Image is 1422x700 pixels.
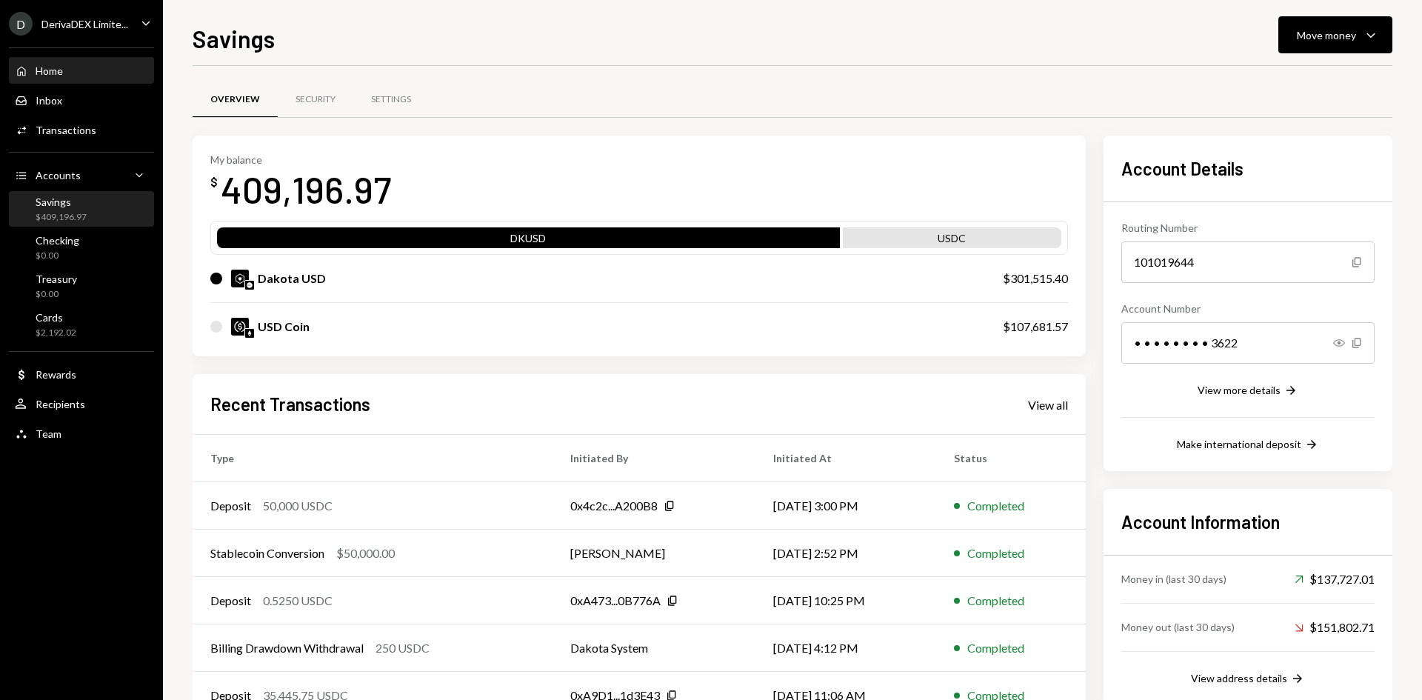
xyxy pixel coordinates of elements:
[9,420,154,447] a: Team
[371,93,411,106] div: Settings
[36,288,77,301] div: $0.00
[1191,672,1287,684] div: View address details
[755,624,936,672] td: [DATE] 4:12 PM
[263,592,333,610] div: 0.5250 USDC
[1121,301,1375,316] div: Account Number
[967,497,1024,515] div: Completed
[1121,571,1226,587] div: Money in (last 30 days)
[210,392,370,416] h2: Recent Transactions
[210,175,218,190] div: $
[9,87,154,113] a: Inbox
[967,592,1024,610] div: Completed
[755,530,936,577] td: [DATE] 2:52 PM
[1191,671,1305,687] button: View address details
[353,81,429,119] a: Settings
[9,12,33,36] div: D
[36,211,87,224] div: $409,196.97
[570,497,658,515] div: 0x4c2c...A200B8
[1177,438,1301,450] div: Make international deposit
[278,81,353,119] a: Security
[9,57,154,84] a: Home
[36,327,76,339] div: $2,192.02
[9,390,154,417] a: Recipients
[9,161,154,188] a: Accounts
[1295,619,1375,636] div: $151,802.71
[296,93,336,106] div: Security
[36,273,77,285] div: Treasury
[1297,27,1356,43] div: Move money
[755,577,936,624] td: [DATE] 10:25 PM
[36,311,76,324] div: Cards
[1003,270,1068,287] div: $301,515.40
[936,435,1086,482] th: Status
[36,250,79,262] div: $0.00
[967,544,1024,562] div: Completed
[36,427,61,440] div: Team
[221,166,391,213] div: 409,196.97
[1028,396,1068,413] a: View all
[9,116,154,143] a: Transactions
[263,497,333,515] div: 50,000 USDC
[36,169,81,181] div: Accounts
[553,530,755,577] td: [PERSON_NAME]
[36,368,76,381] div: Rewards
[36,234,79,247] div: Checking
[36,94,62,107] div: Inbox
[843,230,1061,251] div: USDC
[755,482,936,530] td: [DATE] 3:00 PM
[336,544,395,562] div: $50,000.00
[9,268,154,304] a: Treasury$0.00
[210,497,251,515] div: Deposit
[193,81,278,119] a: Overview
[1121,322,1375,364] div: • • • • • • • • 3622
[193,435,553,482] th: Type
[1121,510,1375,534] h2: Account Information
[553,624,755,672] td: Dakota System
[210,592,251,610] div: Deposit
[755,435,936,482] th: Initiated At
[210,639,364,657] div: Billing Drawdown Withdrawal
[1177,437,1319,453] button: Make international deposit
[553,435,755,482] th: Initiated By
[217,230,840,251] div: DKUSD
[210,153,391,166] div: My balance
[258,318,310,336] div: USD Coin
[210,93,260,106] div: Overview
[1003,318,1068,336] div: $107,681.57
[41,18,128,30] div: DerivaDEX Limite...
[9,230,154,265] a: Checking$0.00
[258,270,326,287] div: Dakota USD
[1198,384,1281,396] div: View more details
[245,281,254,290] img: base-mainnet
[375,639,430,657] div: 250 USDC
[231,270,249,287] img: DKUSD
[1121,220,1375,236] div: Routing Number
[1121,619,1235,635] div: Money out (last 30 days)
[1198,383,1298,399] button: View more details
[245,329,254,338] img: ethereum-mainnet
[9,307,154,342] a: Cards$2,192.02
[967,639,1024,657] div: Completed
[36,196,87,208] div: Savings
[1278,16,1392,53] button: Move money
[1121,241,1375,283] div: 101019644
[36,64,63,77] div: Home
[36,124,96,136] div: Transactions
[1028,398,1068,413] div: View all
[36,398,85,410] div: Recipients
[231,318,249,336] img: USDC
[210,544,324,562] div: Stablecoin Conversion
[9,191,154,227] a: Savings$409,196.97
[1295,570,1375,588] div: $137,727.01
[9,361,154,387] a: Rewards
[1121,156,1375,181] h2: Account Details
[570,592,661,610] div: 0xA473...0B776A
[193,24,275,53] h1: Savings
